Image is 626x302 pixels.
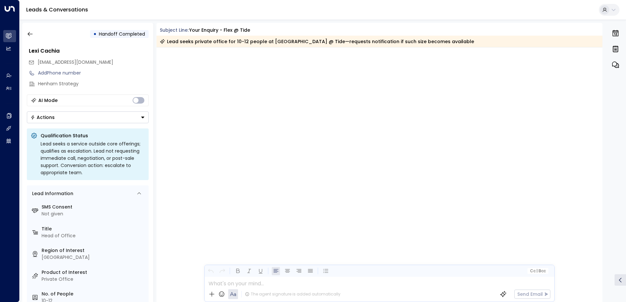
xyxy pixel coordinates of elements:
div: Private Office [42,276,146,283]
div: Head of Office [42,232,146,239]
div: AddPhone number [38,70,149,76]
span: Cc Bcc [530,269,545,273]
span: [EMAIL_ADDRESS][DOMAIN_NAME] [38,59,113,65]
div: Your enquiry - Flex @ Tide [189,27,250,34]
div: Lead seeks a service outside core offerings; qualifies as escalation. Lead not requesting immedia... [41,140,145,176]
div: Button group with a nested menu [27,111,149,123]
label: Region of Interest [42,247,146,254]
label: Product of Interest [42,269,146,276]
div: The agent signature is added automatically [245,291,341,297]
span: Subject Line: [160,27,189,33]
label: Title [42,226,146,232]
div: Lexi Cachia [29,47,149,55]
div: Actions [30,114,55,120]
button: Cc|Bcc [527,268,548,274]
div: Lead Information [30,190,73,197]
span: | [536,269,538,273]
p: Qualification Status [41,132,145,139]
span: Handoff Completed [99,31,145,37]
button: Undo [207,267,215,275]
div: • [93,28,97,40]
div: Lead seeks private office for 10-12 people at [GEOGRAPHIC_DATA] @ Tide—requests notification if s... [160,38,474,45]
button: Redo [218,267,226,275]
div: [GEOGRAPHIC_DATA] [42,254,146,261]
button: Actions [27,111,149,123]
div: AI Mode [38,97,58,104]
span: lexi.cachia@henhamstrategy.co.uk [38,59,113,66]
div: Henham Strategy [38,80,149,87]
a: Leads & Conversations [26,6,88,13]
label: SMS Consent [42,204,146,210]
div: Not given [42,210,146,217]
label: No. of People [42,291,146,297]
